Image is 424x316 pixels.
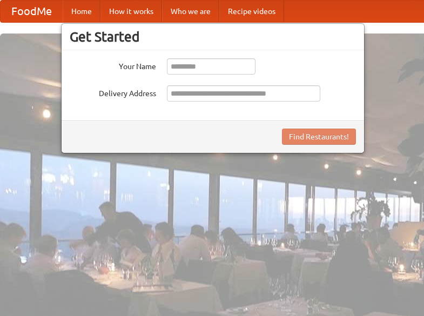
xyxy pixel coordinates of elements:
[162,1,219,22] a: Who we are
[1,1,63,22] a: FoodMe
[100,1,162,22] a: How it works
[70,58,156,72] label: Your Name
[70,85,156,99] label: Delivery Address
[63,1,100,22] a: Home
[70,29,356,45] h3: Get Started
[219,1,284,22] a: Recipe videos
[282,129,356,145] button: Find Restaurants!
